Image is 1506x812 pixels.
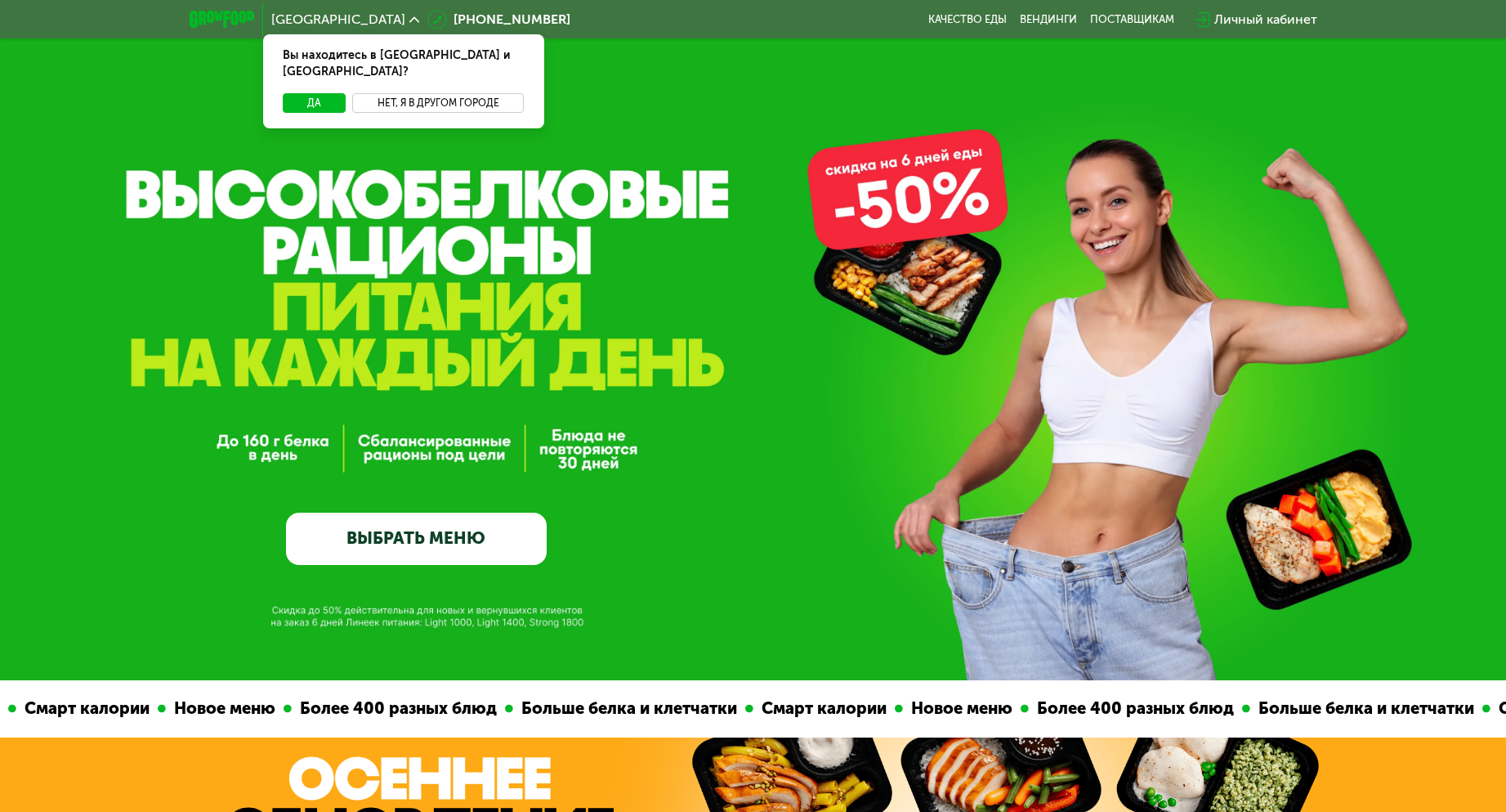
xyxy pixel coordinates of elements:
div: Смарт калории [12,696,154,721]
div: Больше белка и клетчатки [509,696,741,721]
div: Личный кабинет [1214,10,1317,29]
a: [PHONE_NUMBER] [427,10,570,29]
div: поставщикам [1090,13,1174,26]
button: Да [283,93,346,113]
div: Более 400 разных блюд [1025,696,1238,721]
div: Смарт калории [749,696,891,721]
a: Качество еды [928,13,1007,26]
div: Новое меню [899,696,1017,721]
div: Больше белка и клетчатки [1246,696,1478,721]
span: [GEOGRAPHIC_DATA] [271,13,405,26]
div: Новое меню [162,696,279,721]
div: Вы находитесь в [GEOGRAPHIC_DATA] и [GEOGRAPHIC_DATA]? [263,34,544,93]
a: ВЫБРАТЬ МЕНЮ [286,513,547,565]
a: Вендинги [1020,13,1077,26]
button: Нет, я в другом городе [352,93,525,113]
div: Более 400 разных блюд [288,696,501,721]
